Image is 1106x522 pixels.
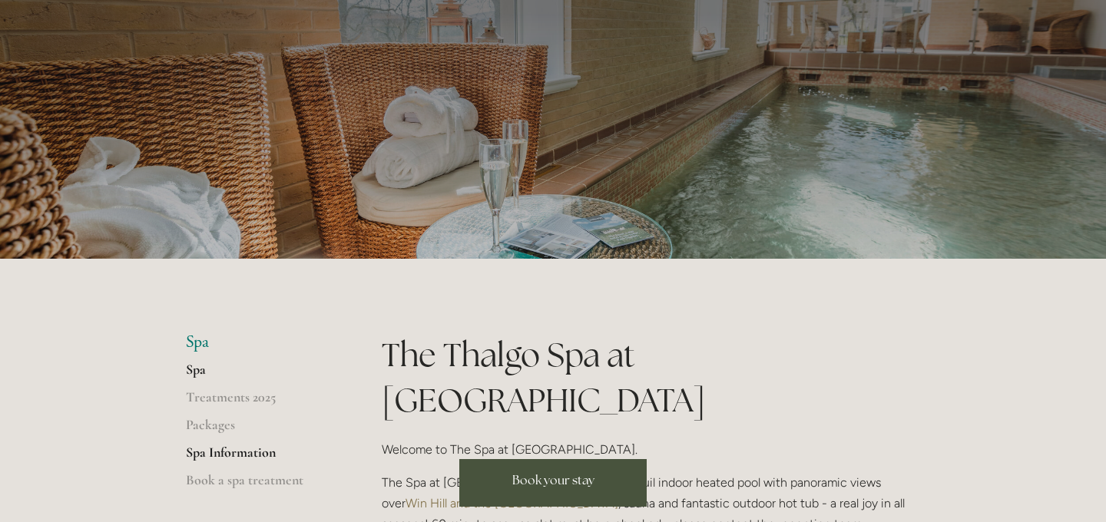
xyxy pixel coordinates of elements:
a: Treatments 2025 [186,388,333,416]
a: Spa Information [186,444,333,471]
a: Packages [186,416,333,444]
span: Book your stay [512,472,594,488]
a: Spa [186,361,333,388]
li: Spa [186,332,333,352]
p: Welcome to The Spa at [GEOGRAPHIC_DATA]. [382,439,920,460]
h1: The Thalgo Spa at [GEOGRAPHIC_DATA] [382,332,920,423]
a: Book your stay [459,459,647,507]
